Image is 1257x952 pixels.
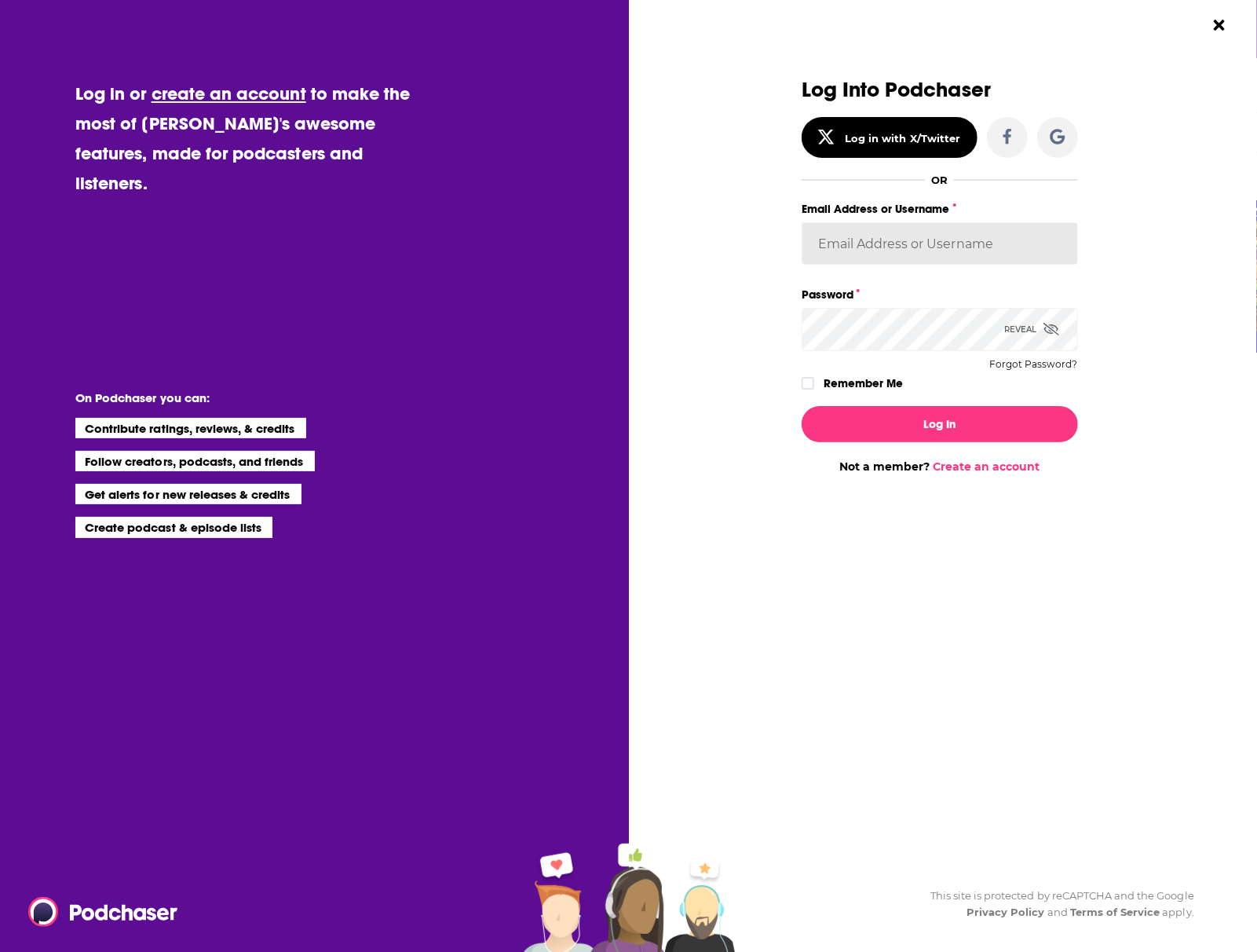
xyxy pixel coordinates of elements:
[990,359,1078,370] button: Forgot Password?
[1005,308,1059,350] div: Reveal
[802,79,1078,101] h3: Log Into Podchaser
[75,517,272,537] li: Create podcast & episode lists
[918,888,1194,921] div: This site is protected by reCAPTCHA and the Google and apply.
[152,82,306,104] a: create an account
[931,174,948,186] div: OR
[1204,10,1234,40] button: Close Button
[75,484,301,504] li: Get alerts for new releases & credits
[1070,906,1160,918] a: Terms of Service
[75,451,315,471] li: Follow creators, podcasts, and friends
[28,897,179,927] img: Podchaser - Follow, Share and Rate Podcasts
[802,199,1078,219] label: Email Address or Username
[75,418,306,438] li: Contribute ratings, reviews, & credits
[802,460,1078,474] div: Not a member?
[802,117,977,158] button: Log in with X/Twitter
[802,284,1078,305] label: Password
[28,897,166,927] a: Podchaser - Follow, Share and Rate Podcasts
[75,390,389,405] li: On Podchaser you can:
[802,406,1078,442] button: Log In
[845,132,960,145] div: Log in with X/Twitter
[824,373,904,394] label: Remember Me
[967,906,1045,918] a: Privacy Policy
[933,460,1040,474] a: Create an account
[802,222,1078,265] input: Email Address or Username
